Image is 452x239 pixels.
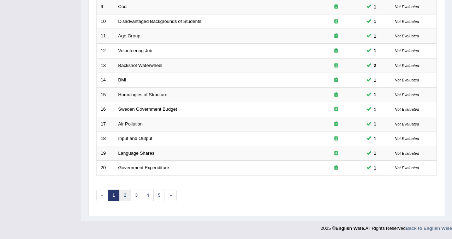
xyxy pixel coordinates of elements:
div: Exam occurring question [314,33,359,39]
a: Back to English Wise [406,226,452,231]
a: Government Expenditure [118,165,169,170]
a: Sweden Government Budget [118,106,177,112]
a: Disadvantaged Backgrounds of Students [118,19,202,24]
div: Exam occurring question [314,135,359,142]
td: 13 [97,58,114,73]
div: Exam occurring question [314,77,359,84]
td: 16 [97,102,114,117]
span: « [96,190,108,201]
div: Exam occurring question [314,121,359,128]
small: Not Evaluated [395,136,419,141]
span: You can still take this question [371,47,379,54]
span: You can still take this question [371,91,379,98]
small: Not Evaluated [395,5,419,9]
span: You can still take this question [371,18,379,25]
div: Exam occurring question [314,4,359,10]
span: You can still take this question [371,149,379,157]
span: You can still take this question [371,120,379,128]
td: 18 [97,131,114,146]
a: 1 [108,190,119,201]
a: 5 [153,190,165,201]
a: 2 [119,190,131,201]
span: You can still take this question [371,106,379,113]
small: Not Evaluated [395,19,419,24]
td: 10 [97,14,114,29]
div: Exam occurring question [314,106,359,113]
td: 19 [97,146,114,161]
small: Not Evaluated [395,78,419,82]
div: Exam occurring question [314,150,359,157]
a: Air Pollution [118,121,143,127]
td: 14 [97,73,114,88]
a: Cod [118,4,127,9]
td: 15 [97,87,114,102]
div: 2025 © All Rights Reserved [321,221,452,232]
span: You can still take this question [371,32,379,40]
strong: English Wise. [335,226,365,231]
span: You can still take this question [371,164,379,172]
small: Not Evaluated [395,49,419,53]
small: Not Evaluated [395,63,419,68]
div: Exam occurring question [314,165,359,171]
a: Input and Output [118,136,153,141]
td: 20 [97,161,114,176]
div: Exam occurring question [314,48,359,54]
td: 12 [97,43,114,58]
a: Backshot Waterwheel [118,63,162,68]
small: Not Evaluated [395,93,419,97]
td: 11 [97,29,114,44]
a: » [165,190,176,201]
div: Exam occurring question [314,62,359,69]
span: You can still take this question [371,135,379,142]
small: Not Evaluated [395,166,419,170]
a: Language Shares [118,151,155,156]
td: 17 [97,117,114,131]
small: Not Evaluated [395,34,419,38]
div: Exam occurring question [314,92,359,98]
small: Not Evaluated [395,107,419,111]
a: BMI [118,77,126,82]
span: You can still take this question [371,76,379,84]
small: Not Evaluated [395,122,419,126]
span: You can still take this question [371,3,379,11]
small: Not Evaluated [395,151,419,155]
a: Age Group [118,33,141,38]
a: 3 [131,190,142,201]
a: Volunteering Job [118,48,153,53]
a: 4 [142,190,154,201]
div: Exam occurring question [314,18,359,25]
span: You can still take this question [371,62,379,69]
a: Homologies of Structure [118,92,167,97]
